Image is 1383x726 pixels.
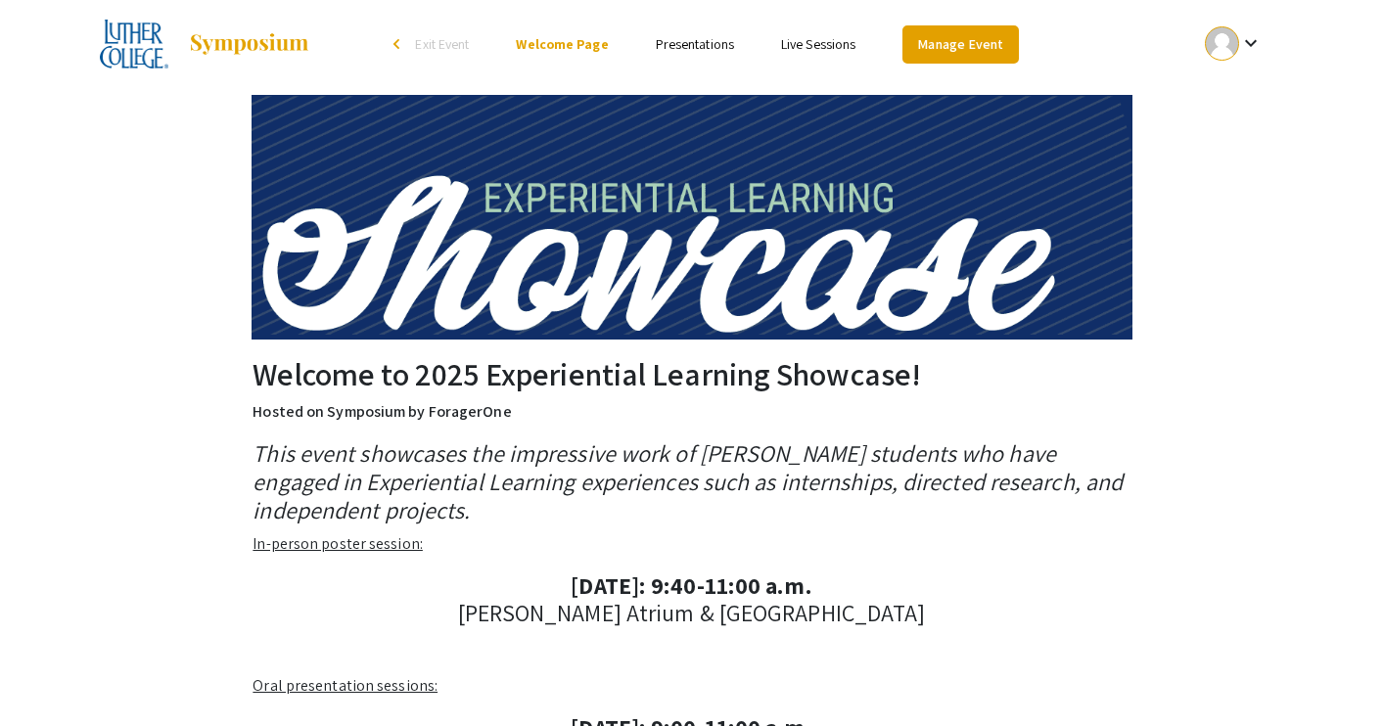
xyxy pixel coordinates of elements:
[253,533,423,554] u: In-person poster session:
[516,35,608,53] a: Welcome Page
[15,638,83,711] iframe: Chat
[100,20,311,68] a: 2025 Experiential Learning Showcase
[253,675,438,696] u: Oral presentation sessions:
[393,38,405,50] div: arrow_back_ios
[902,25,1018,64] a: Manage Event
[253,571,1129,628] h4: [PERSON_NAME] Atrium & [GEOGRAPHIC_DATA]
[253,355,1129,392] h2: Welcome to 2025 Experiential Learning Showcase!
[253,400,1129,424] p: Hosted on Symposium by ForagerOne
[100,20,169,68] img: 2025 Experiential Learning Showcase
[415,35,469,53] span: Exit Event
[188,32,310,56] img: Symposium by ForagerOne
[253,437,1123,525] em: This event showcases the impressive work of [PERSON_NAME] students who have engaged in Experienti...
[252,95,1132,339] img: 2025 Experiential Learning Showcase
[1239,31,1263,55] mat-icon: Expand account dropdown
[571,569,811,601] strong: [DATE]: 9:40-11:00 a.m.
[781,35,855,53] a: Live Sessions
[656,35,734,53] a: Presentations
[1184,22,1283,66] button: Expand account dropdown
